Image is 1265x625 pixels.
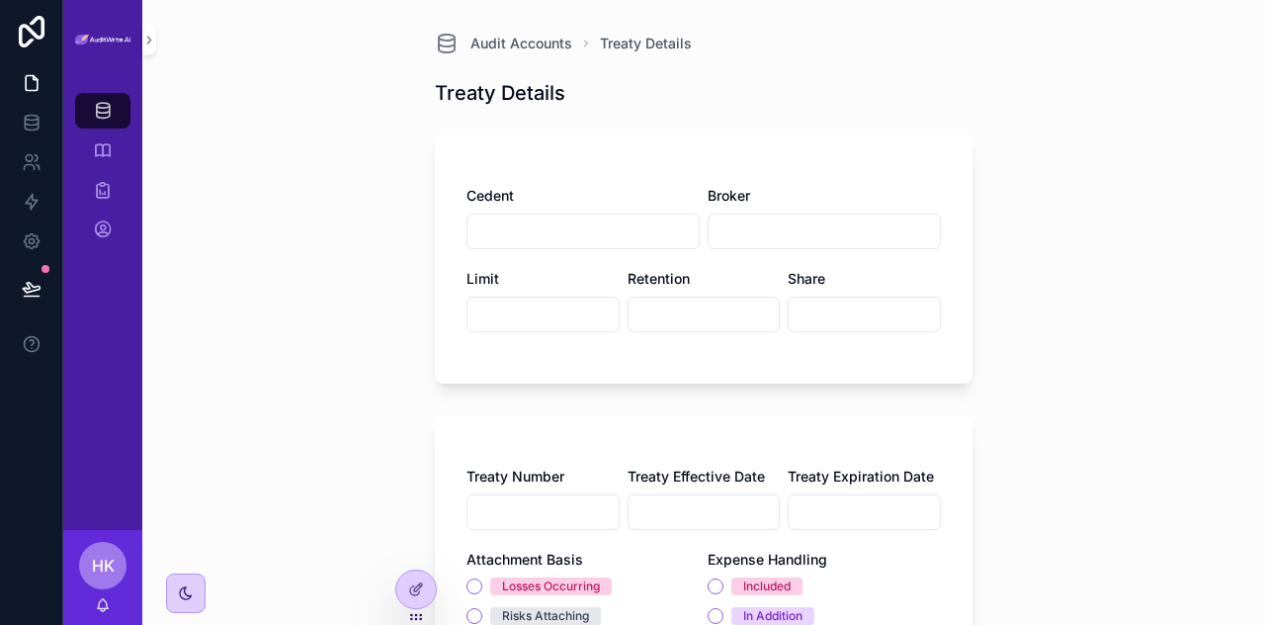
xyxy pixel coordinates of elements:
[708,551,827,568] span: Expense Handling
[788,468,934,485] span: Treaty Expiration Date
[743,607,802,625] div: In Addition
[708,187,750,204] span: Broker
[466,468,564,485] span: Treaty Number
[628,270,690,287] span: Retention
[75,35,130,45] img: App logo
[600,34,692,53] a: Treaty Details
[470,34,572,53] span: Audit Accounts
[435,79,565,107] h1: Treaty Details
[92,554,115,578] span: HK
[466,187,514,204] span: Cedent
[788,270,825,287] span: Share
[63,79,142,273] div: scrollable content
[502,578,600,595] div: Losses Occurring
[743,578,791,595] div: Included
[628,468,765,485] span: Treaty Effective Date
[466,270,499,287] span: Limit
[435,32,572,55] a: Audit Accounts
[502,607,589,625] div: Risks Attaching
[466,551,583,568] span: Attachment Basis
